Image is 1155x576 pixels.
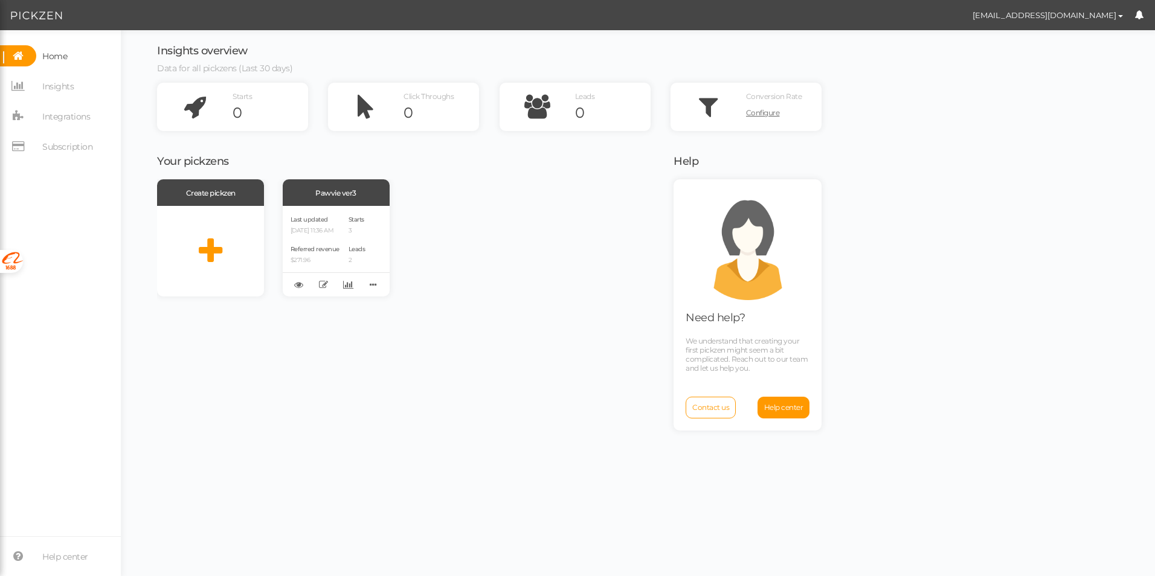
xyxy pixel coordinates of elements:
span: Conversion Rate [746,92,802,101]
span: Need help? [686,311,745,324]
a: Configure [746,104,822,122]
span: Click Throughs [404,92,454,101]
span: Starts [349,216,364,223]
p: 3 [349,227,365,235]
p: 2 [349,257,365,264]
span: Referred revenue [291,245,339,253]
span: [EMAIL_ADDRESS][DOMAIN_NAME] [973,10,1116,20]
span: Insights overview [157,44,248,57]
span: Home [42,46,67,66]
span: Help [674,155,698,168]
span: Create pickzen [186,188,236,197]
p: $271.96 [291,257,339,264]
div: 0 [404,104,479,122]
img: Pickzen logo [11,8,62,23]
span: Starts [233,92,252,101]
span: We understand that creating your first pickzen might seem a bit complicated. Reach out to our tea... [686,336,808,373]
span: Help center [42,547,88,566]
div: Last updated [DATE] 11:36 AM Referred revenue $271.96 Starts 3 Leads 2 [283,206,390,296]
button: [EMAIL_ADDRESS][DOMAIN_NAME] [961,5,1134,25]
span: Insights [42,77,74,96]
a: Help center [758,397,810,418]
span: Leads [575,92,595,101]
div: Pawvie ver3 [283,179,390,206]
span: Last updated [291,216,328,223]
span: Leads [349,245,365,253]
span: Contact us [692,403,729,412]
img: support.png [693,191,802,300]
span: Help center [764,403,803,412]
span: Subscription [42,137,92,156]
img: 8c801ccf6cf7b591238526ce0277185e [940,5,961,26]
span: Configure [746,108,780,117]
div: 0 [575,104,651,122]
span: Data for all pickzens (Last 30 days) [157,63,292,74]
p: [DATE] 11:36 AM [291,227,339,235]
span: Integrations [42,107,90,126]
div: 0 [233,104,308,122]
span: Your pickzens [157,155,229,168]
